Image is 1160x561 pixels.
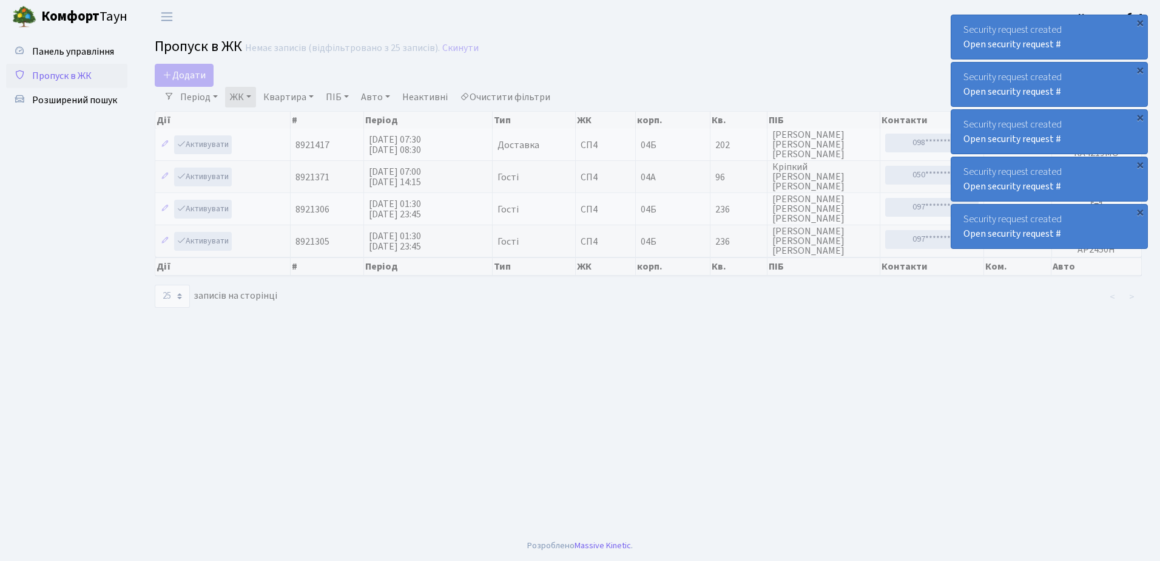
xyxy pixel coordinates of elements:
[880,257,984,276] th: Контакти
[295,235,329,248] span: 8921305
[715,205,762,214] span: 236
[951,110,1147,154] div: Security request created
[641,235,656,248] span: 04Б
[715,172,762,182] span: 96
[772,130,875,159] span: [PERSON_NAME] [PERSON_NAME] [PERSON_NAME]
[880,112,984,129] th: Контакти
[1078,10,1145,24] a: Консьєрж б. 4.
[984,257,1052,276] th: Ком.
[225,87,256,107] a: ЖК
[258,87,319,107] a: Квартира
[455,87,555,107] a: Очистити фільтри
[767,257,880,276] th: ПІБ
[715,140,762,150] span: 202
[356,87,395,107] a: Авто
[641,138,656,152] span: 04Б
[295,203,329,216] span: 8921306
[245,42,440,54] div: Немає записів (відфільтровано з 25 записів).
[963,85,1061,98] a: Open security request #
[497,205,519,214] span: Гості
[152,7,182,27] button: Переключити навігацію
[963,180,1061,193] a: Open security request #
[41,7,127,27] span: Таун
[581,205,630,214] span: СП4
[369,165,421,189] span: [DATE] 07:00 [DATE] 14:15
[1057,244,1136,256] h5: АР2450Н
[767,112,880,129] th: ПІБ
[155,257,291,276] th: Дії
[1051,257,1142,276] th: Авто
[155,36,242,57] span: Пропуск в ЖК
[636,112,710,129] th: корп.
[6,88,127,112] a: Розширений пошук
[6,64,127,88] a: Пропуск в ЖК
[1134,111,1146,123] div: ×
[397,87,453,107] a: Неактивні
[163,69,206,82] span: Додати
[369,229,421,253] span: [DATE] 01:30 [DATE] 23:45
[174,168,232,186] a: Активувати
[581,172,630,182] span: СП4
[581,237,630,246] span: СП4
[369,197,421,221] span: [DATE] 01:30 [DATE] 23:45
[951,157,1147,201] div: Security request created
[772,194,875,223] span: [PERSON_NAME] [PERSON_NAME] [PERSON_NAME]
[174,135,232,154] a: Активувати
[32,93,117,107] span: Розширений пошук
[951,205,1147,248] div: Security request created
[155,112,291,129] th: Дії
[493,112,576,129] th: Тип
[963,38,1061,51] a: Open security request #
[527,539,633,552] div: Розроблено .
[1134,64,1146,76] div: ×
[581,140,630,150] span: СП4
[291,112,364,129] th: #
[369,133,421,157] span: [DATE] 07:30 [DATE] 08:30
[364,112,493,129] th: Період
[41,7,99,26] b: Комфорт
[321,87,354,107] a: ПІБ
[576,112,636,129] th: ЖК
[715,237,762,246] span: 236
[155,285,277,308] label: записів на сторінці
[174,200,232,219] a: Активувати
[291,257,364,276] th: #
[951,15,1147,59] div: Security request created
[364,257,493,276] th: Період
[155,285,190,308] select: записів на сторінці
[1134,158,1146,171] div: ×
[6,39,127,64] a: Панель управління
[963,132,1061,146] a: Open security request #
[1134,16,1146,29] div: ×
[497,172,519,182] span: Гості
[295,171,329,184] span: 8921371
[32,45,114,58] span: Панель управління
[641,171,656,184] span: 04А
[575,539,631,552] a: Massive Kinetic
[155,64,214,87] a: Додати
[497,237,519,246] span: Гості
[772,162,875,191] span: Кріпкий [PERSON_NAME] [PERSON_NAME]
[710,257,767,276] th: Кв.
[576,257,636,276] th: ЖК
[12,5,36,29] img: logo.png
[32,69,92,83] span: Пропуск в ЖК
[295,138,329,152] span: 8921417
[497,140,539,150] span: Доставка
[175,87,223,107] a: Період
[963,227,1061,240] a: Open security request #
[772,226,875,256] span: [PERSON_NAME] [PERSON_NAME] [PERSON_NAME]
[493,257,576,276] th: Тип
[636,257,710,276] th: корп.
[442,42,479,54] a: Скинути
[641,203,656,216] span: 04Б
[710,112,767,129] th: Кв.
[951,63,1147,106] div: Security request created
[174,232,232,251] a: Активувати
[1134,206,1146,218] div: ×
